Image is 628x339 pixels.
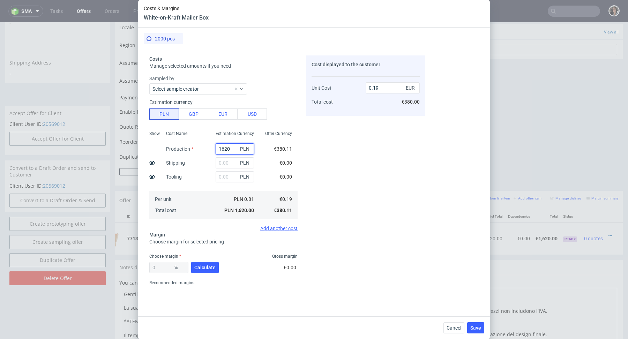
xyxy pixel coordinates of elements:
[155,196,172,202] span: Per unit
[447,325,461,330] span: Cancel
[152,86,199,92] label: Select sample creator
[119,52,216,69] td: Assumed delivery zipcode
[312,99,333,105] span: Total cost
[5,83,110,99] div: Accept Offer for Client
[514,174,541,178] small: Add other item
[9,110,106,123] button: Accept Offer for Client
[119,34,216,52] td: Assumed delivery country
[441,200,458,232] td: 2000
[119,69,216,85] td: Payment
[478,200,505,232] td: €1,620.00
[166,131,187,136] span: Cost Name
[208,108,238,120] button: EUR
[149,75,298,82] label: Sampled by
[149,131,160,136] span: Show
[9,231,106,245] a: Duplicate Offer
[149,108,179,120] button: PLN
[119,146,205,153] button: Force CRM resync
[265,131,292,136] span: Offer Currency
[312,85,331,91] span: Unit Cost
[155,36,175,42] span: 2000 pcs
[472,174,510,178] small: Add custom line item
[149,56,162,62] span: Costs
[217,70,360,80] button: Single payment (default)
[115,238,623,253] div: Notes displayed below the Offer
[586,174,619,178] small: Margin summary
[149,279,298,287] div: Recommended margins
[312,62,380,67] span: Cost displayed to the customer
[127,213,144,219] strong: 771387
[441,189,458,200] th: Quant.
[191,262,219,273] button: Calculate
[166,174,182,180] label: Tooling
[9,98,106,105] p: Client User ID:
[533,200,560,232] td: €1,620.00
[5,32,110,48] div: Shipping Address
[216,171,254,182] input: 0.00
[239,172,253,182] span: PLN
[216,157,254,168] input: 0.00
[237,108,267,120] button: USD
[274,146,292,152] span: €380.11
[505,189,533,200] th: Dependencies
[216,143,254,155] input: 0.00
[149,63,231,69] span: Manage selected amounts if you need
[478,189,505,200] th: Net Total
[166,146,193,152] label: Production
[9,195,106,209] a: Create prototyping offer
[390,174,423,178] small: Add PIM line item
[119,129,216,145] td: Duplicate of (Offer ID)
[412,214,437,219] span: SPEC- 216900
[563,214,577,220] span: Ready
[458,189,478,200] th: Unit Price
[119,175,131,181] span: Offer
[560,189,581,200] th: Status
[279,174,292,180] span: €0.00
[550,174,581,178] small: Manage dielines
[173,263,187,272] span: %
[404,83,418,93] span: EUR
[426,174,469,178] small: Add line item from VMA
[144,6,209,11] span: Costs & Margins
[284,265,296,270] span: €0.00
[43,98,65,105] a: 20569012
[5,138,110,160] div: Convert to a Draft Order and send to Customer
[443,322,464,333] button: Cancel
[119,85,216,99] td: Enable flexible payments
[9,213,106,227] a: Create sampling offer
[402,99,420,105] span: €380.00
[166,160,185,166] label: Shipping
[149,232,165,238] span: Margin
[279,196,292,202] span: €0.19
[467,322,484,333] button: Save
[533,189,560,200] th: Total
[147,189,441,200] th: Name
[149,226,298,231] div: Add another cost
[124,189,147,200] th: ID
[9,160,106,167] p: Client User ID:
[149,239,224,244] span: Choose margin for selected pricing
[119,99,216,115] td: Quote Request ID
[149,287,298,295] div: Minimum :
[224,208,254,213] span: PLN 1,620.00
[194,265,216,270] span: Calculate
[155,208,176,213] span: Total cost
[144,14,209,22] header: White-on-Kraft Mailer Box
[505,200,533,232] td: €0.00
[458,200,478,232] td: €0.81
[272,254,298,259] span: Gross margin
[380,22,617,33] input: Type to create new task
[119,115,216,129] td: Reorder
[274,208,292,213] span: €380.11
[43,160,65,167] a: 20569012
[216,131,254,136] span: Estimation Currency
[239,158,253,168] span: PLN
[234,196,254,202] span: PLN 0.81
[322,146,360,153] input: Save
[584,213,603,219] span: 0 quotes
[9,249,106,263] input: Delete Offer
[9,171,106,185] input: Convert to a Draft Order & Send
[149,212,439,220] div: • Packhelp Zapier • White • Eco • Translation missing: en.zpkj.product.finish.foil-none-single-strip
[222,130,355,140] input: Only numbers
[149,213,205,220] span: White-on-Kraft Mailer Box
